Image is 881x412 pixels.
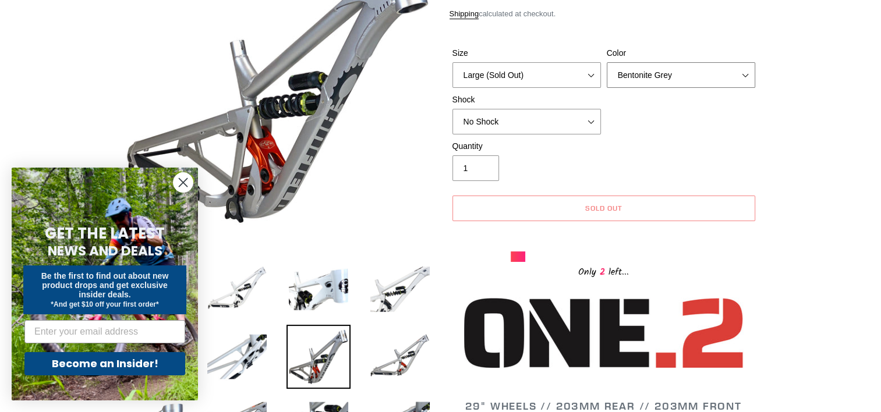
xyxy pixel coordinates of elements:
span: NEWS AND DEALS [48,241,162,260]
img: Load image into Gallery viewer, ONE.2 DH - Frameset [368,325,432,389]
label: Shock [452,94,601,106]
label: Quantity [452,140,601,152]
img: Load image into Gallery viewer, ONE.2 DH - Frameset [286,325,351,389]
img: Load image into Gallery viewer, ONE.2 DH - Frameset [205,325,269,389]
button: Become an Insider! [24,352,185,375]
input: Enter your email address [24,320,185,343]
img: Load image into Gallery viewer, ONE.2 DH - Frameset [205,257,269,321]
img: Load image into Gallery viewer, ONE.2 DH - Frameset [368,257,432,321]
label: Color [607,47,755,59]
button: Sold out [452,196,755,221]
div: calculated at checkout. [450,8,758,20]
label: Size [452,47,601,59]
button: Close dialog [173,172,193,193]
a: Shipping [450,9,479,19]
span: Be the first to find out about new product drops and get exclusive insider deals. [41,271,169,299]
div: Only left... [511,262,697,280]
span: *And get $10 off your first order* [51,300,158,308]
span: 2 [596,265,608,279]
span: GET THE LATEST [45,223,165,244]
span: Sold out [585,204,622,212]
img: Load image into Gallery viewer, ONE.2 DH - Frameset [286,257,351,321]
